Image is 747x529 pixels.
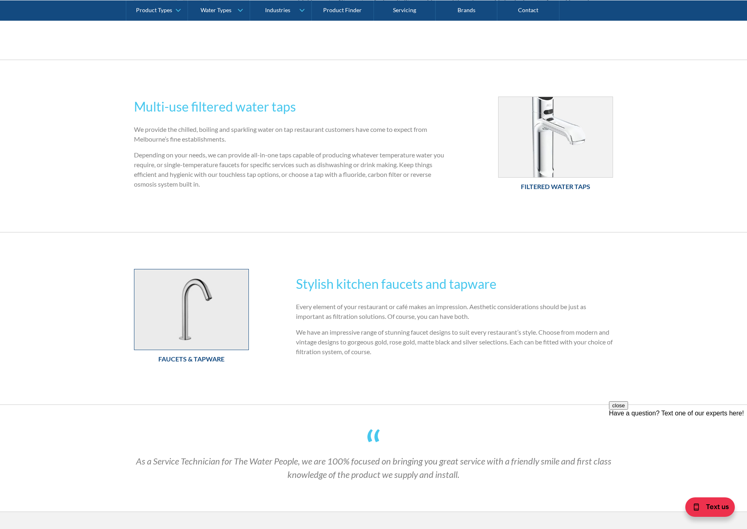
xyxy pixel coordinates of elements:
div: Product Types [136,6,172,13]
a: Filtered Water TapsFiltered Water Taps [498,97,613,196]
h6: Filtered Water Taps [498,182,613,191]
img: Filtered Water Taps [499,97,613,177]
p: We have an impressive range of stunning faucet designs to suit every restaurant’s style. Choose f... [296,327,613,357]
p: As a Service Technician for The Water People, we are 100% focused on bringing you great service w... [134,454,613,481]
p: Every element of your restaurant or café makes an impression. Aesthetic considerations should be ... [296,302,613,321]
div: Industries [265,6,290,13]
iframe: podium webchat widget prompt [609,401,747,499]
h2: Multi-use filtered water taps [134,97,451,116]
p: Depending on your needs, we can provide all-in-one taps capable of producing whatever temperature... [134,150,451,189]
iframe: podium webchat widget bubble [666,488,747,529]
img: Faucets & Tapware [134,269,248,350]
a: Faucets & TapwareFaucets & Tapware [134,269,249,368]
div: Water Types [201,6,231,13]
h6: Faucets & Tapware [134,354,249,364]
h2: Stylish kitchen faucets and tapware [296,274,613,294]
p: We provide the chilled, boiling and sparkling water on tap restaurant customers have come to expe... [134,125,451,144]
